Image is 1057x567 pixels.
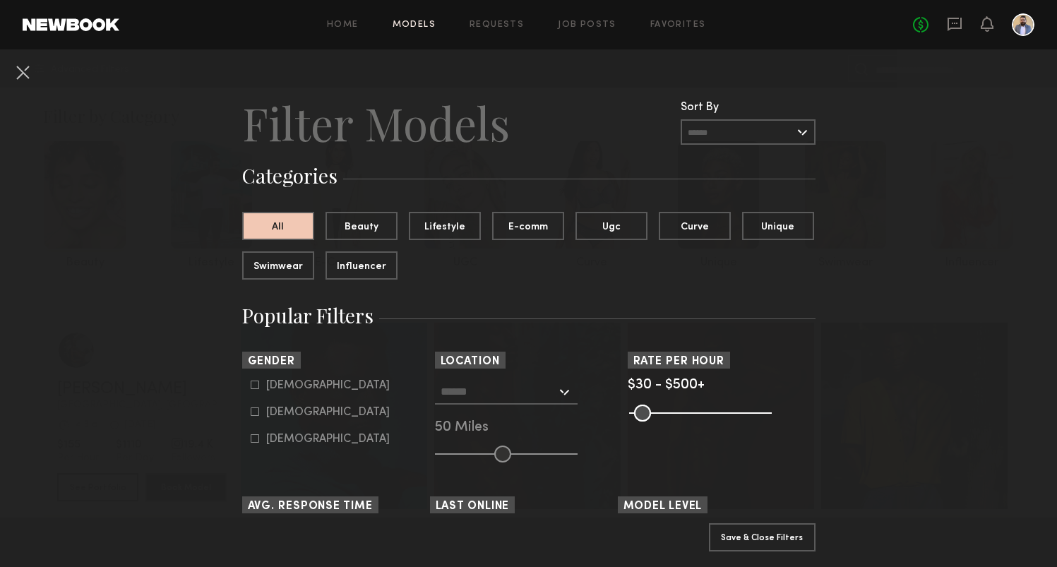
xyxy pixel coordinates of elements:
button: Curve [659,212,731,240]
button: All [242,212,314,240]
button: Ugc [575,212,647,240]
button: Beauty [326,212,398,240]
a: Requests [470,20,524,30]
button: Swimwear [242,251,314,280]
button: E-comm [492,212,564,240]
a: Models [393,20,436,30]
button: Save & Close Filters [709,523,816,551]
a: Job Posts [558,20,616,30]
button: Lifestyle [409,212,481,240]
span: Model Level [623,501,703,512]
h2: Filter Models [242,95,510,151]
span: Avg. Response Time [248,501,373,512]
a: Favorites [650,20,706,30]
div: [DEMOGRAPHIC_DATA] [266,381,390,390]
span: Last Online [436,501,510,512]
div: [DEMOGRAPHIC_DATA] [266,435,390,443]
span: Location [441,357,500,367]
button: Influencer [326,251,398,280]
div: 50 Miles [435,422,623,434]
button: Cancel [11,61,34,83]
button: Unique [742,212,814,240]
div: Sort By [681,102,816,114]
span: Gender [248,357,295,367]
h3: Popular Filters [242,302,816,329]
div: [DEMOGRAPHIC_DATA] [266,408,390,417]
h3: Categories [242,162,816,189]
a: Home [327,20,359,30]
span: Rate per Hour [633,357,725,367]
common-close-button: Cancel [11,61,34,86]
span: $30 - $500+ [628,378,705,392]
